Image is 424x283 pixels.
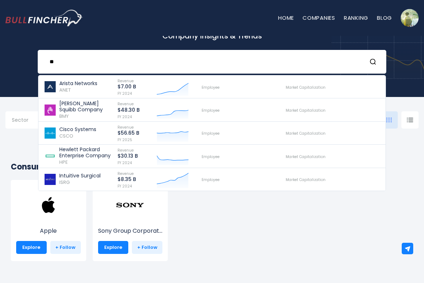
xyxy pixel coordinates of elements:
a: + Follow [50,241,81,254]
a: Arista Networks ANET Revenue $7.00 B FY 2024 Employee Market Capitalization [38,75,386,98]
p: Apple [16,227,81,235]
a: Ranking [344,14,368,22]
img: Bullfincher logo [5,10,83,26]
img: icon-comp-list-view.svg [407,117,413,122]
span: Employee [202,131,220,136]
p: $30.13 B [117,153,138,159]
a: Companies [303,14,335,22]
span: Sector [12,117,28,123]
img: AAPL.png [34,191,63,219]
p: $48.30 B [117,107,140,113]
h2: Consumer Electronics [11,161,413,173]
span: FY 2024 [117,91,132,96]
a: Blog [377,14,392,22]
span: BMY [59,113,69,120]
span: ISRG [59,179,70,186]
a: Apple [16,205,81,235]
p: $8.35 B [117,176,136,182]
span: ANET [59,87,71,93]
img: icon-comp-grid.svg [386,117,392,122]
span: Revenue [117,101,134,107]
span: FY 2024 [117,184,132,189]
span: FY 2025 [117,137,132,143]
a: Intuitive Surgical ISRG Revenue $8.35 B FY 2024 Employee Market Capitalization [38,168,386,191]
span: Market Capitalization [286,131,326,136]
span: FY 2024 [117,114,132,120]
p: $7.00 B [117,84,136,90]
p: Company Insights & Trends [5,31,419,41]
span: Revenue [117,171,134,176]
a: Sony Group Corporat... [98,205,163,235]
a: Explore [98,241,129,254]
a: [PERSON_NAME] Squibb Company BMY Revenue $48.30 B FY 2024 Employee Market Capitalization [38,98,386,121]
a: Home [278,14,294,22]
p: Arista Networks [59,80,97,87]
span: CSCO [59,133,73,139]
span: Market Capitalization [286,154,326,159]
p: $56.65 B [117,130,139,136]
span: Employee [202,154,220,159]
span: Revenue [117,78,134,84]
a: + Follow [132,241,162,254]
span: Market Capitalization [286,85,326,90]
span: Revenue [117,125,134,130]
span: FY 2024 [117,160,132,166]
span: Revenue [117,148,134,153]
span: Employee [202,108,220,113]
a: Go to homepage [5,10,83,26]
input: Selection [12,114,58,127]
a: Explore [16,241,47,254]
a: Hewlett Packard Enterprise Company HPE Revenue $30.13 B FY 2024 Employee Market Capitalization [38,145,386,168]
span: Employee [202,85,220,90]
span: Employee [202,177,220,182]
a: Cisco Systems CSCO Revenue $56.65 B FY 2025 Employee Market Capitalization [38,122,386,145]
span: Market Capitalization [286,108,326,113]
p: Intuitive Surgical [59,173,101,179]
span: HPE [59,159,68,166]
p: Cisco Systems [59,126,96,133]
img: SONY.png [116,191,144,219]
button: Search [369,57,379,66]
p: [PERSON_NAME] Squibb Company [59,101,111,113]
p: Hewlett Packard Enterprise Company [59,147,111,159]
p: Sony Group Corporation [98,227,163,235]
span: Market Capitalization [286,177,326,182]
